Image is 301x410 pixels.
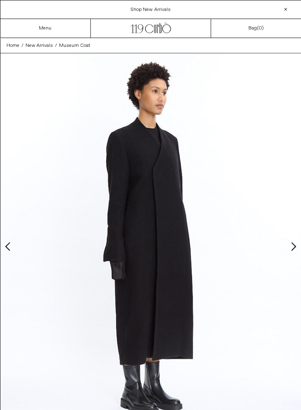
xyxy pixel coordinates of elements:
button: Previous slide [4,242,13,250]
a: Museum Coat [59,42,90,49]
span: 0 [258,25,261,32]
span: / [55,42,57,49]
a: Shop New Arrivals [131,6,170,13]
a: New Arrivals [25,42,53,49]
button: Next slide [288,242,297,250]
a: Home [6,42,19,49]
span: ) [258,25,263,32]
a: Menu [39,25,51,32]
span: / [21,42,23,49]
a: Bag() [248,25,263,32]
